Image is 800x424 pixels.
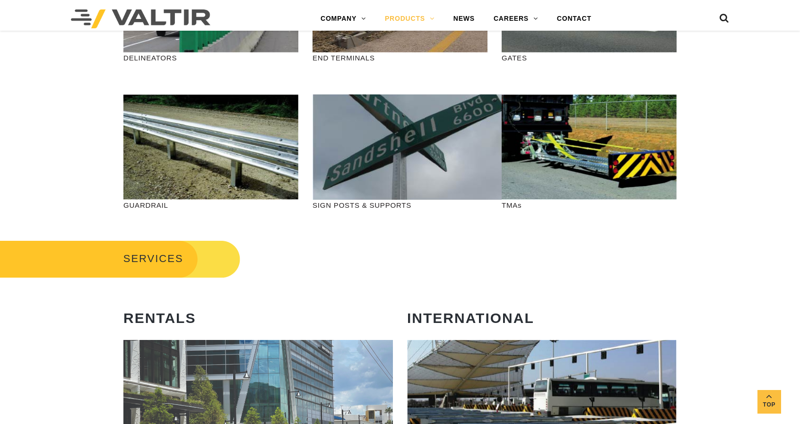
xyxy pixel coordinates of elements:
[407,310,534,326] strong: INTERNATIONAL
[757,390,781,414] a: Top
[502,200,677,211] p: TMAs
[123,310,196,326] strong: RENTALS
[502,52,677,63] p: GATES
[313,200,487,211] p: SIGN POSTS & SUPPORTS
[548,9,601,28] a: CONTACT
[444,9,484,28] a: NEWS
[375,9,444,28] a: PRODUCTS
[484,9,548,28] a: CAREERS
[313,52,487,63] p: END TERMINALS
[311,9,375,28] a: COMPANY
[71,9,210,28] img: Valtir
[757,399,781,410] span: Top
[123,200,298,211] p: GUARDRAIL
[123,52,298,63] p: DELINEATORS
